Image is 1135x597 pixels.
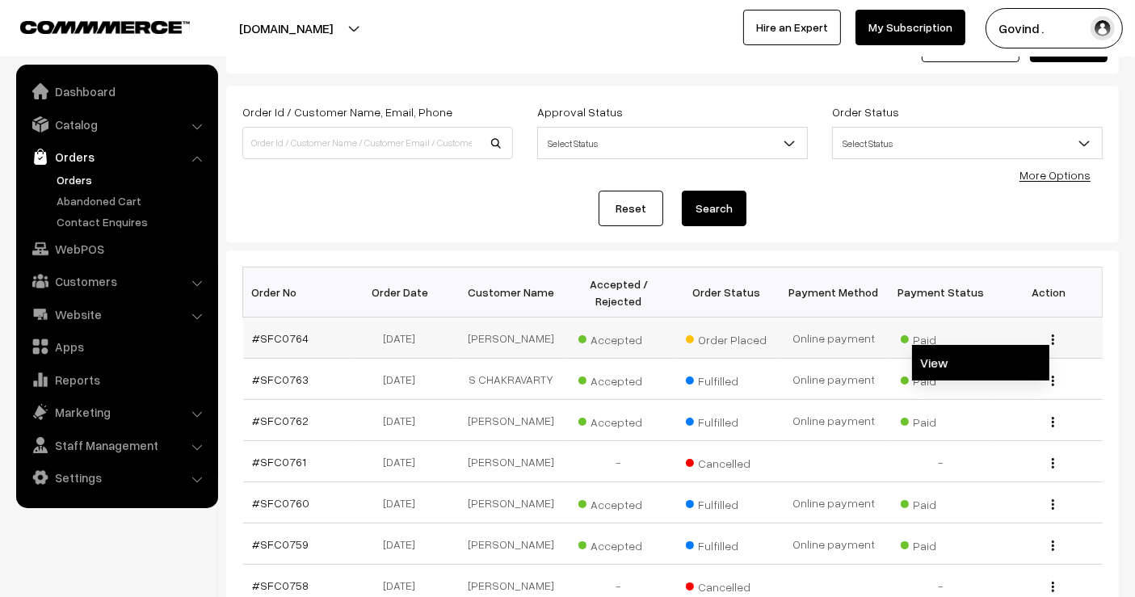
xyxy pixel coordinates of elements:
a: WebPOS [20,234,212,263]
a: Apps [20,332,212,361]
th: Action [995,267,1103,317]
a: My Subscription [855,10,965,45]
a: Abandoned Cart [53,192,212,209]
a: #SFC0761 [253,455,307,469]
img: Menu [1052,540,1054,551]
span: Fulfilled [686,492,767,513]
img: Menu [1052,582,1054,592]
th: Order Status [673,267,780,317]
span: Fulfilled [686,410,767,431]
span: Fulfilled [686,533,767,554]
td: Online payment [780,400,888,441]
button: Search [682,191,746,226]
label: Order Id / Customer Name, Email, Phone [242,103,452,120]
span: Fulfilled [686,368,767,389]
td: Online payment [780,317,888,359]
a: Website [20,300,212,329]
label: Order Status [832,103,899,120]
td: Online payment [780,359,888,400]
img: Menu [1052,417,1054,427]
input: Order Id / Customer Name / Customer Email / Customer Phone [242,127,513,159]
span: Select Status [833,129,1102,158]
span: Paid [901,492,982,513]
img: Menu [1052,376,1054,386]
td: Online payment [780,482,888,523]
span: Accepted [578,492,659,513]
button: Govind . [986,8,1123,48]
td: [PERSON_NAME] [458,482,565,523]
span: Paid [901,327,982,348]
td: [PERSON_NAME] [458,523,565,565]
th: Payment Method [780,267,888,317]
td: [DATE] [351,400,458,441]
a: Reset [599,191,663,226]
td: [DATE] [351,523,458,565]
td: [DATE] [351,317,458,359]
span: Cancelled [686,451,767,472]
span: Cancelled [686,574,767,595]
span: Paid [901,368,982,389]
td: Online payment [780,523,888,565]
span: Paid [901,410,982,431]
a: Hire an Expert [743,10,841,45]
a: #SFC0763 [253,372,309,386]
a: Contact Enquires [53,213,212,230]
th: Payment Status [888,267,995,317]
span: Paid [901,533,982,554]
a: Settings [20,463,212,492]
a: COMMMERCE [20,16,162,36]
span: Accepted [578,327,659,348]
td: [PERSON_NAME] [458,441,565,482]
span: Order Placed [686,327,767,348]
img: COMMMERCE [20,21,190,33]
label: Approval Status [537,103,623,120]
img: Menu [1052,334,1054,345]
td: S CHAKRAVARTY [458,359,565,400]
td: - [565,441,673,482]
a: More Options [1019,168,1091,182]
a: #SFC0762 [253,414,309,427]
a: Orders [53,171,212,188]
span: Accepted [578,533,659,554]
span: Select Status [832,127,1103,159]
th: Customer Name [458,267,565,317]
a: Staff Management [20,431,212,460]
td: - [888,441,995,482]
a: Customers [20,267,212,296]
span: Accepted [578,410,659,431]
a: #SFC0759 [253,537,309,551]
th: Order Date [351,267,458,317]
img: user [1091,16,1115,40]
span: Select Status [537,127,808,159]
button: [DOMAIN_NAME] [183,8,389,48]
img: Menu [1052,458,1054,469]
td: [DATE] [351,482,458,523]
a: Dashboard [20,77,212,106]
a: #SFC0760 [253,496,310,510]
a: Reports [20,365,212,394]
a: #SFC0758 [253,578,309,592]
a: Orders [20,142,212,171]
a: View [912,345,1049,380]
span: Select Status [538,129,807,158]
td: [PERSON_NAME] [458,317,565,359]
td: [DATE] [351,359,458,400]
a: Marketing [20,397,212,427]
img: Menu [1052,499,1054,510]
span: Accepted [578,368,659,389]
td: [DATE] [351,441,458,482]
a: Catalog [20,110,212,139]
td: [PERSON_NAME] [458,400,565,441]
th: Accepted / Rejected [565,267,673,317]
th: Order No [243,267,351,317]
a: #SFC0764 [253,331,309,345]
